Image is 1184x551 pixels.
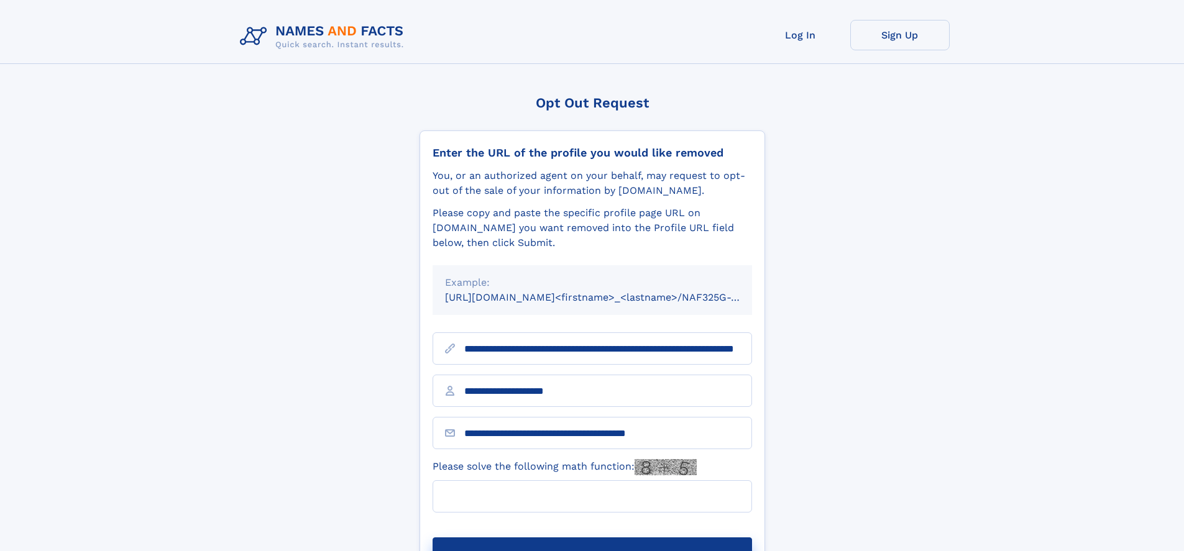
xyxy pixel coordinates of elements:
label: Please solve the following math function: [433,459,697,475]
div: Enter the URL of the profile you would like removed [433,146,752,160]
a: Sign Up [850,20,950,50]
div: Opt Out Request [420,95,765,111]
div: You, or an authorized agent on your behalf, may request to opt-out of the sale of your informatio... [433,168,752,198]
div: Example: [445,275,740,290]
div: Please copy and paste the specific profile page URL on [DOMAIN_NAME] you want removed into the Pr... [433,206,752,250]
small: [URL][DOMAIN_NAME]<firstname>_<lastname>/NAF325G-xxxxxxxx [445,291,776,303]
a: Log In [751,20,850,50]
img: Logo Names and Facts [235,20,414,53]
